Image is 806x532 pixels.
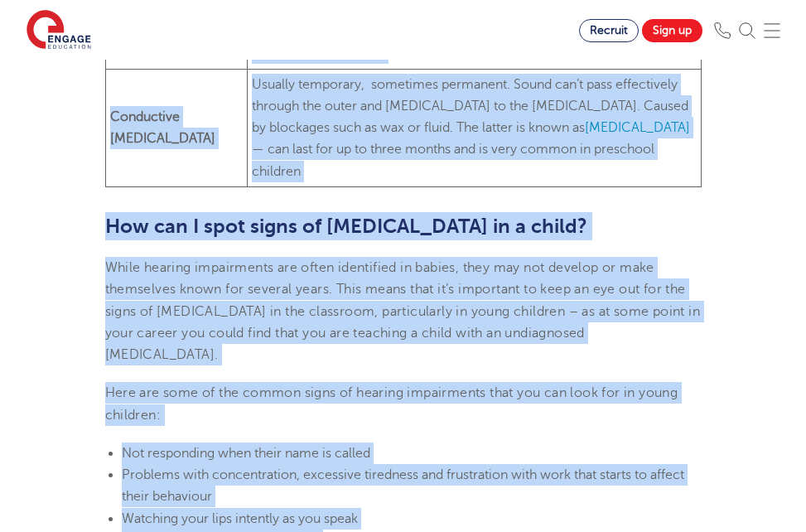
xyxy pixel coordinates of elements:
[739,22,755,39] img: Search
[105,215,587,238] span: How can I spot signs of [MEDICAL_DATA] in a child?
[252,142,654,178] span: — can last for up to three months and is very common in preschool children
[579,19,639,42] a: Recruit
[590,24,628,36] span: Recruit
[764,22,780,39] img: Mobile Menu
[585,120,690,135] a: [MEDICAL_DATA]
[122,511,358,526] span: Watching your lips intently as you speak
[110,109,215,146] b: Conductive [MEDICAL_DATA]
[252,77,688,136] span: Usually temporary, sometimes permanent. Sound can’t pass effectively through the outer and [MEDIC...
[714,22,731,39] img: Phone
[105,385,678,422] span: Here are some of the common signs of hearing impairments that you can look for in young children:
[642,19,702,42] a: Sign up
[27,10,91,51] img: Engage Education
[122,467,684,504] span: Problems with concentration, excessive tiredness and frustration with work that starts to affect ...
[105,260,701,362] span: While hearing impairments are often identified in babies, they may not develop or make themselves...
[122,446,370,461] span: Not responding when their name is called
